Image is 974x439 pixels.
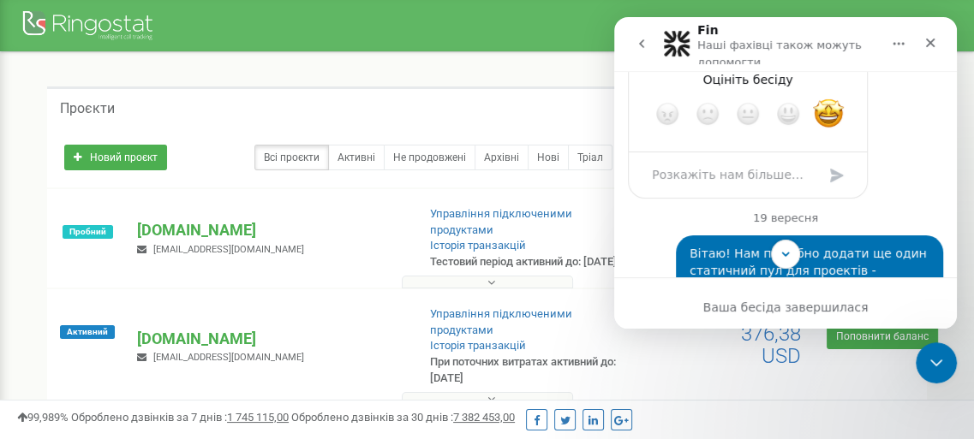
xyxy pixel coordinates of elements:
[60,101,115,116] h5: Проєкти
[64,145,167,170] a: Новий проєкт
[916,342,957,383] iframe: Intercom live chat
[384,145,475,170] a: Не продовжені
[430,207,572,236] a: Управління підключеними продуктами
[475,145,529,170] a: Архівні
[291,411,515,424] span: Оброблено дзвінків за 30 днів :
[14,218,329,319] div: user каже…
[528,145,569,170] a: Нові
[568,145,612,170] a: Тріал
[827,323,938,349] a: Поповнити баланс
[71,411,289,424] span: Оброблено дзвінків за 7 днів :
[157,222,186,252] button: Scroll to bottom
[741,322,801,368] span: 376,38 USD
[328,145,385,170] a: Активні
[453,411,515,424] u: 7 382 453,00
[137,219,402,241] p: [DOMAIN_NAME]
[62,218,329,306] div: Вітаю! Нам потрібно додати ще один статичний пул для проектів - "Пекшоти відео":[DOMAIN_NAME] - 3...
[137,328,402,350] p: [DOMAIN_NAME]
[430,254,622,270] p: Тестовий період активний до: [DATE]
[60,325,115,339] span: Активний
[430,307,572,336] a: Управління підключеними продуктами
[614,17,957,329] iframe: Intercom live chat
[227,411,289,424] u: 1 745 115,00
[254,145,329,170] a: Всі проєкти
[430,239,526,252] a: Історія транзакцій
[63,225,113,239] span: Пробний
[153,244,304,255] span: [EMAIL_ADDRESS][DOMAIN_NAME]
[17,411,69,424] span: 99,989%
[430,339,526,352] a: Історія транзакцій
[153,352,304,363] span: [EMAIL_ADDRESS][DOMAIN_NAME]
[430,354,622,386] p: При поточних витратах активний до: [DATE]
